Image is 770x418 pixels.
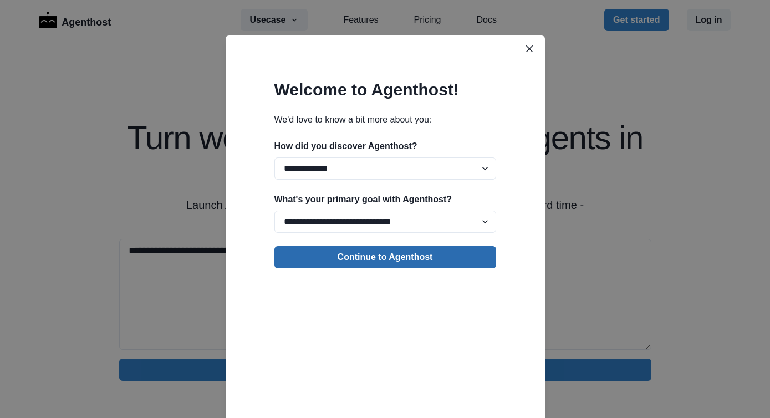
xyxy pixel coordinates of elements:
p: We'd love to know a bit more about you: [274,113,496,126]
p: What's your primary goal with Agenthost? [274,193,496,206]
h2: Welcome to Agenthost! [274,80,496,100]
button: Close [521,40,538,58]
p: How did you discover Agenthost? [274,140,496,153]
button: Continue to Agenthost [274,246,496,268]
